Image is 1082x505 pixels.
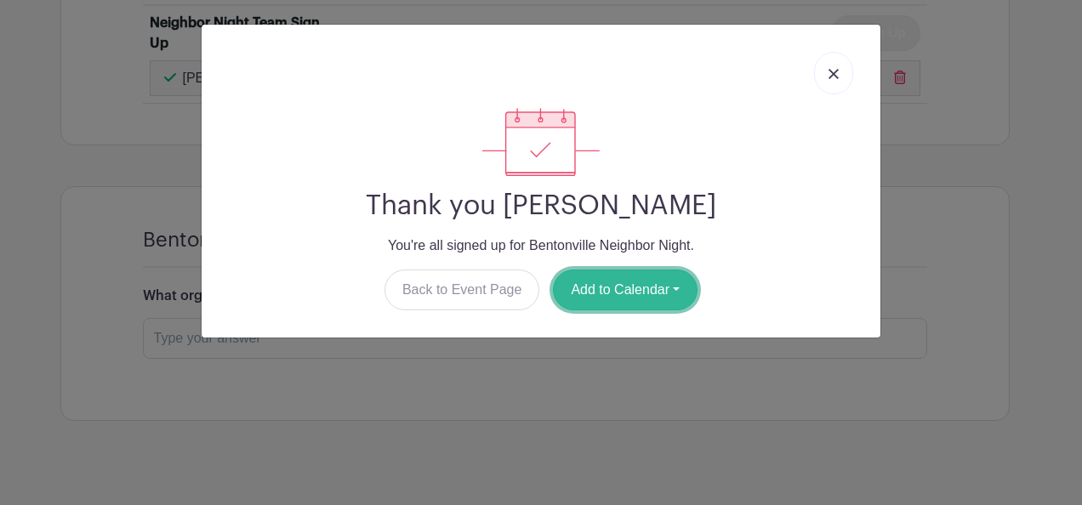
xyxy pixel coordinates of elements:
button: Add to Calendar [553,270,698,310]
img: signup_complete-c468d5dda3e2740ee63a24cb0ba0d3ce5d8a4ecd24259e683200fb1569d990c8.svg [482,108,600,176]
p: You're all signed up for Bentonville Neighbor Night. [215,235,867,256]
h2: Thank you [PERSON_NAME] [215,190,867,222]
a: Back to Event Page [384,270,540,310]
img: close_button-5f87c8562297e5c2d7936805f587ecaba9071eb48480494691a3f1689db116b3.svg [829,69,839,79]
